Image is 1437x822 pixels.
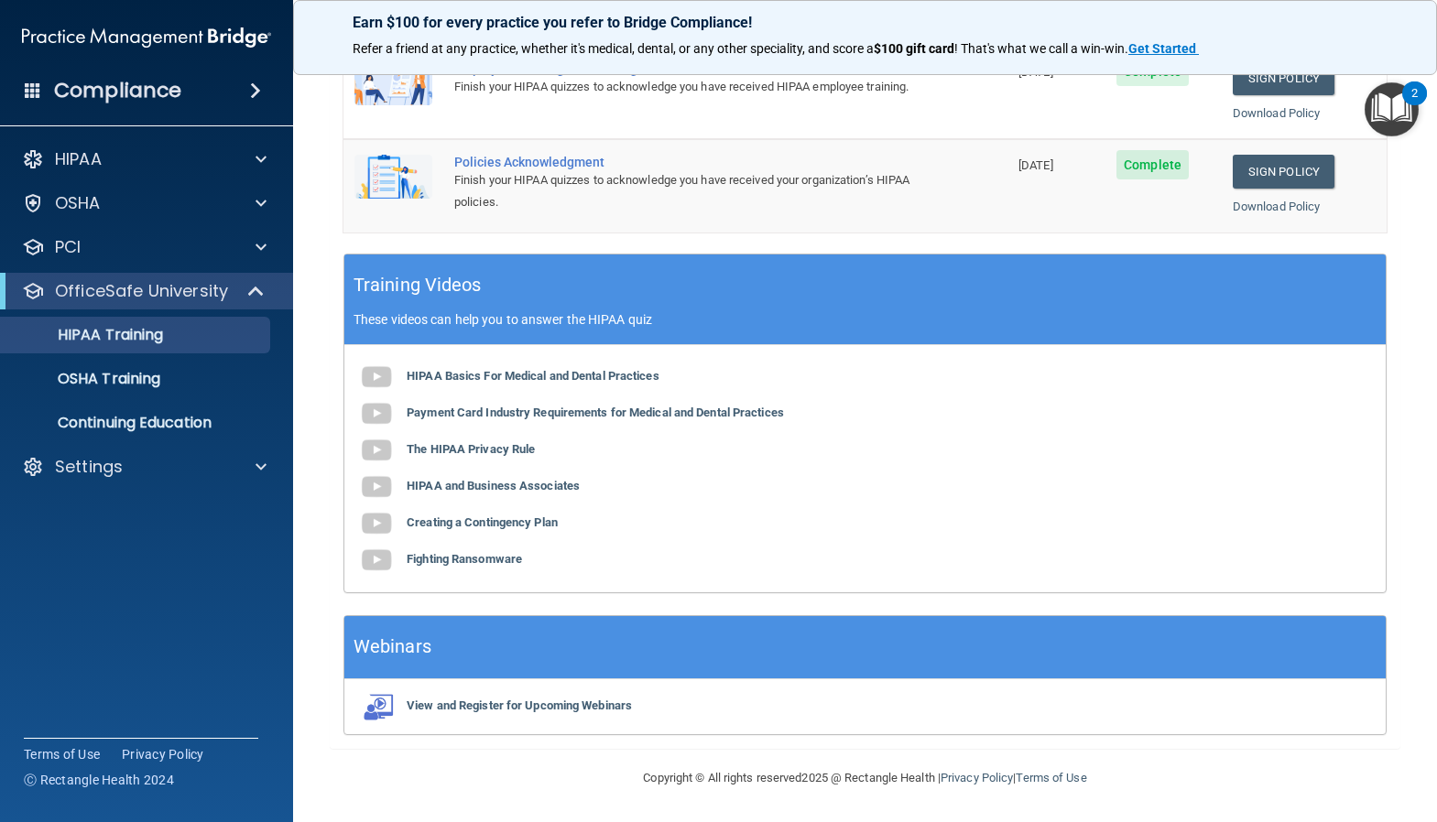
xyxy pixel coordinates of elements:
img: gray_youtube_icon.38fcd6cc.png [358,542,395,579]
p: HIPAA Training [12,326,163,344]
p: PCI [55,236,81,258]
div: Finish your HIPAA quizzes to acknowledge you have received HIPAA employee training. [454,76,916,98]
a: Sign Policy [1233,155,1334,189]
button: Open Resource Center, 2 new notifications [1365,82,1419,136]
p: Earn $100 for every practice you refer to Bridge Compliance! [353,14,1377,31]
img: gray_youtube_icon.38fcd6cc.png [358,505,395,542]
div: 2 [1411,93,1418,117]
a: Download Policy [1233,200,1321,213]
strong: $100 gift card [874,41,954,56]
span: ! That's what we call a win-win. [954,41,1128,56]
a: PCI [22,236,267,258]
a: OfficeSafe University [22,280,266,302]
img: gray_youtube_icon.38fcd6cc.png [358,395,395,432]
p: OSHA Training [12,370,160,388]
div: Policies Acknowledgment [454,155,916,169]
p: OfficeSafe University [55,280,228,302]
img: gray_youtube_icon.38fcd6cc.png [358,469,395,505]
b: HIPAA Basics For Medical and Dental Practices [407,369,659,383]
a: OSHA [22,192,267,214]
b: HIPAA and Business Associates [407,479,580,492]
a: HIPAA [22,148,267,170]
span: [DATE] [1018,65,1053,79]
b: Creating a Contingency Plan [407,515,558,529]
b: Payment Card Industry Requirements for Medical and Dental Practices [407,406,784,419]
img: gray_youtube_icon.38fcd6cc.png [358,359,395,395]
b: View and Register for Upcoming Webinars [407,698,632,712]
a: Terms of Use [24,745,100,763]
span: [DATE] [1018,158,1053,172]
a: Privacy Policy [941,771,1013,784]
h5: Webinars [354,631,431,663]
a: Sign Policy [1233,61,1334,95]
a: Settings [22,456,267,478]
a: Download Policy [1233,106,1321,120]
span: Ⓒ Rectangle Health 2024 [24,771,174,789]
p: Settings [55,456,123,478]
div: Finish your HIPAA quizzes to acknowledge you have received your organization’s HIPAA policies. [454,169,916,213]
p: These videos can help you to answer the HIPAA quiz [354,312,1377,327]
img: PMB logo [22,19,271,56]
span: Complete [1116,150,1189,179]
p: HIPAA [55,148,102,170]
p: Continuing Education [12,414,262,432]
img: gray_youtube_icon.38fcd6cc.png [358,432,395,469]
div: Copyright © All rights reserved 2025 @ Rectangle Health | | [531,749,1200,807]
a: Get Started [1128,41,1199,56]
img: webinarIcon.c7ebbf15.png [358,693,395,720]
b: Fighting Ransomware [407,552,522,566]
h5: Training Videos [354,269,482,301]
a: Terms of Use [1016,771,1086,784]
h4: Compliance [54,78,181,103]
b: The HIPAA Privacy Rule [407,442,535,456]
span: Refer a friend at any practice, whether it's medical, dental, or any other speciality, and score a [353,41,874,56]
a: Privacy Policy [122,745,204,763]
strong: Get Started [1128,41,1196,56]
p: OSHA [55,192,101,214]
